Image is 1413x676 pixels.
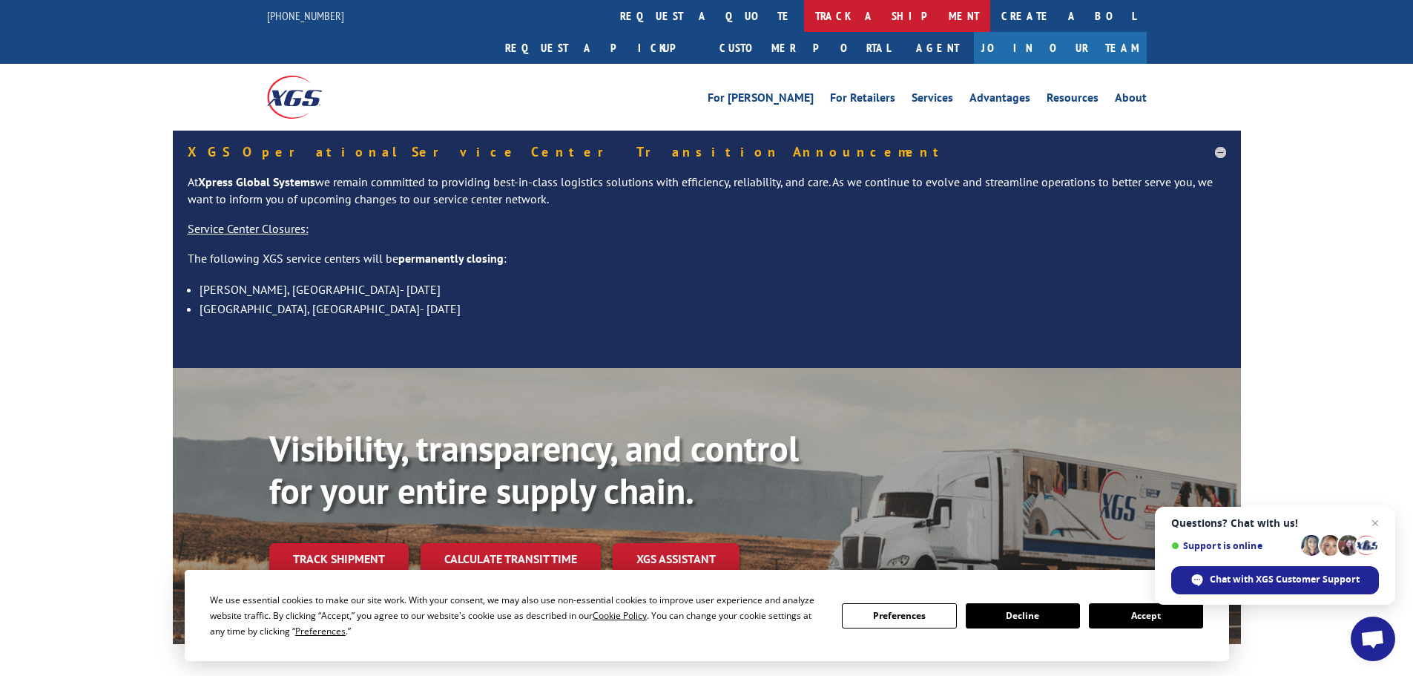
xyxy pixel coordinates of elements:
a: Resources [1047,92,1099,108]
a: Track shipment [269,543,409,574]
span: Support is online [1171,540,1296,551]
a: [PHONE_NUMBER] [267,8,344,23]
a: XGS ASSISTANT [613,543,740,575]
a: For Retailers [830,92,895,108]
a: Agent [901,32,974,64]
span: Preferences [295,625,346,637]
a: Calculate transit time [421,543,601,575]
div: Cookie Consent Prompt [185,570,1229,661]
li: [GEOGRAPHIC_DATA], [GEOGRAPHIC_DATA]- [DATE] [200,299,1226,318]
h5: XGS Operational Service Center Transition Announcement [188,145,1226,159]
span: Chat with XGS Customer Support [1210,573,1360,586]
button: Accept [1089,603,1203,629]
div: We use essential cookies to make our site work. With your consent, we may also use non-essential ... [210,592,824,639]
p: At we remain committed to providing best-in-class logistics solutions with efficiency, reliabilit... [188,174,1226,221]
strong: permanently closing [398,251,504,266]
a: Customer Portal [708,32,901,64]
span: Chat with XGS Customer Support [1171,566,1379,594]
span: Questions? Chat with us! [1171,517,1379,529]
a: Join Our Team [974,32,1147,64]
b: Visibility, transparency, and control for your entire supply chain. [269,425,799,514]
li: [PERSON_NAME], [GEOGRAPHIC_DATA]- [DATE] [200,280,1226,299]
a: About [1115,92,1147,108]
p: The following XGS service centers will be : [188,250,1226,280]
u: Service Center Closures: [188,221,309,236]
a: Request a pickup [494,32,708,64]
a: Open chat [1351,617,1395,661]
a: Services [912,92,953,108]
button: Preferences [842,603,956,629]
a: For [PERSON_NAME] [708,92,814,108]
a: Advantages [969,92,1030,108]
strong: Xpress Global Systems [198,174,315,189]
span: Cookie Policy [593,609,647,622]
button: Decline [966,603,1080,629]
